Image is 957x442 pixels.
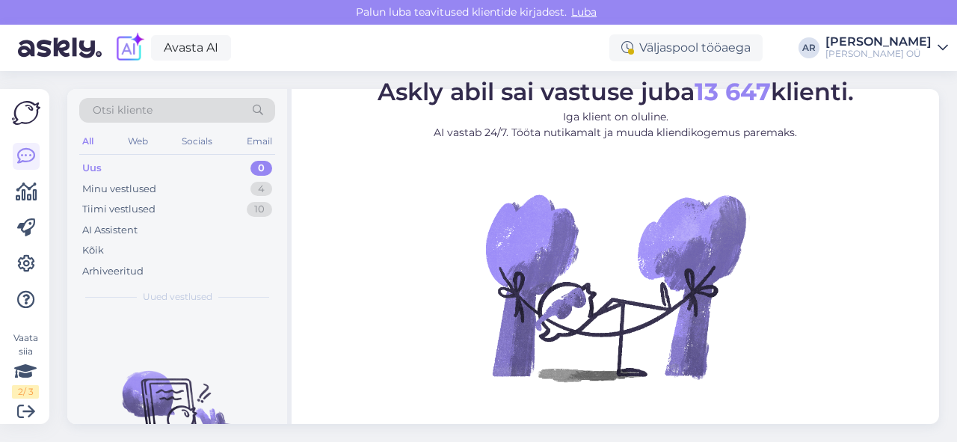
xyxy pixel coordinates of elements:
[82,182,156,197] div: Minu vestlused
[93,102,153,118] span: Otsi kliente
[82,202,156,217] div: Tiimi vestlused
[125,132,151,151] div: Web
[151,35,231,61] a: Avasta AI
[481,153,750,422] img: No Chat active
[12,331,39,399] div: Vaata siia
[825,36,948,60] a: [PERSON_NAME][PERSON_NAME] OÜ
[825,48,932,60] div: [PERSON_NAME] OÜ
[378,77,854,106] span: Askly abil sai vastuse juba klienti.
[250,182,272,197] div: 4
[82,243,104,258] div: Kõik
[82,264,144,279] div: Arhiveeritud
[695,77,771,106] b: 13 647
[567,5,601,19] span: Luba
[825,36,932,48] div: [PERSON_NAME]
[609,34,763,61] div: Väljaspool tööaega
[143,290,212,304] span: Uued vestlused
[114,32,145,64] img: explore-ai
[82,161,102,176] div: Uus
[244,132,275,151] div: Email
[247,202,272,217] div: 10
[250,161,272,176] div: 0
[378,109,854,141] p: Iga klient on oluline. AI vastab 24/7. Tööta nutikamalt ja muuda kliendikogemus paremaks.
[179,132,215,151] div: Socials
[12,101,40,125] img: Askly Logo
[798,37,819,58] div: AR
[82,223,138,238] div: AI Assistent
[12,385,39,399] div: 2 / 3
[79,132,96,151] div: All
